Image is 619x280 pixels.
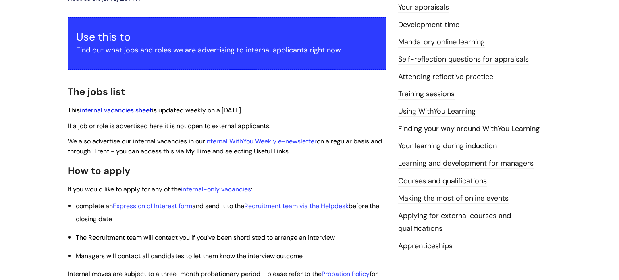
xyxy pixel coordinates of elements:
span: We also advertise our internal vacancies in our on a regular basis and through iTrent - you can a... [68,137,382,156]
span: Managers will contact all candidates to let them know the interview outcome [76,252,303,260]
a: internal vacancies sheet [80,106,152,114]
a: Apprenticeships [398,241,453,251]
a: Finding your way around WithYou Learning [398,124,540,134]
a: Courses and qualifications [398,176,487,187]
span: The Recruitment team will contact you if you've been shortlisted to arrange an interview [76,233,335,242]
span: If a job or role is advertised here it is not open to external applicants. [68,122,270,130]
span: The jobs list [68,85,125,98]
a: Expression of Interest form [113,202,192,210]
p: Find out what jobs and roles we are advertising to internal applicants right now. [76,44,378,56]
a: Training sessions [398,89,455,100]
a: Development time [398,20,459,30]
span: This is updated weekly on a [DATE]. [68,106,242,114]
a: Learning and development for managers [398,158,534,169]
span: If you would like to apply for any of the : [68,185,252,193]
a: Your appraisals [398,2,449,13]
span: losing date [79,215,112,223]
a: Recruitment team via the Helpdesk [244,202,349,210]
h3: Use this to [76,31,378,44]
span: How to apply [68,164,131,177]
span: complete an [76,202,113,210]
a: Making the most of online events [398,193,509,204]
a: Mandatory online learning [398,37,485,48]
a: internal-only vacancies [181,185,251,193]
a: Applying for external courses and qualifications [398,211,511,234]
span: and send it to the before the c [76,202,379,223]
a: Self-reflection questions for appraisals [398,54,529,65]
a: Using WithYou Learning [398,106,476,117]
a: Probation Policy [322,270,370,278]
a: Attending reflective practice [398,72,493,82]
a: internal WithYou Weekly e-newsletter [205,137,317,145]
a: Your learning during induction [398,141,497,151]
